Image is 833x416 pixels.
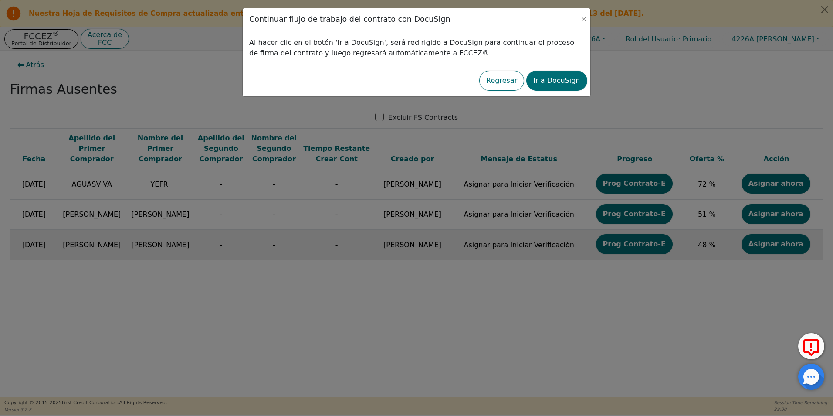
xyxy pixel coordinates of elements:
[526,71,587,91] button: Ir a DocuSign
[249,15,450,24] h3: Continuar flujo de trabajo del contrato con DocuSign
[479,71,524,91] button: Regresar
[579,15,588,24] button: Close
[249,38,584,58] p: Al hacer clic en el botón 'Ir a DocuSign', será redirigido a DocuSign para continuar el proceso d...
[798,333,824,359] button: Reportar Error a FCC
